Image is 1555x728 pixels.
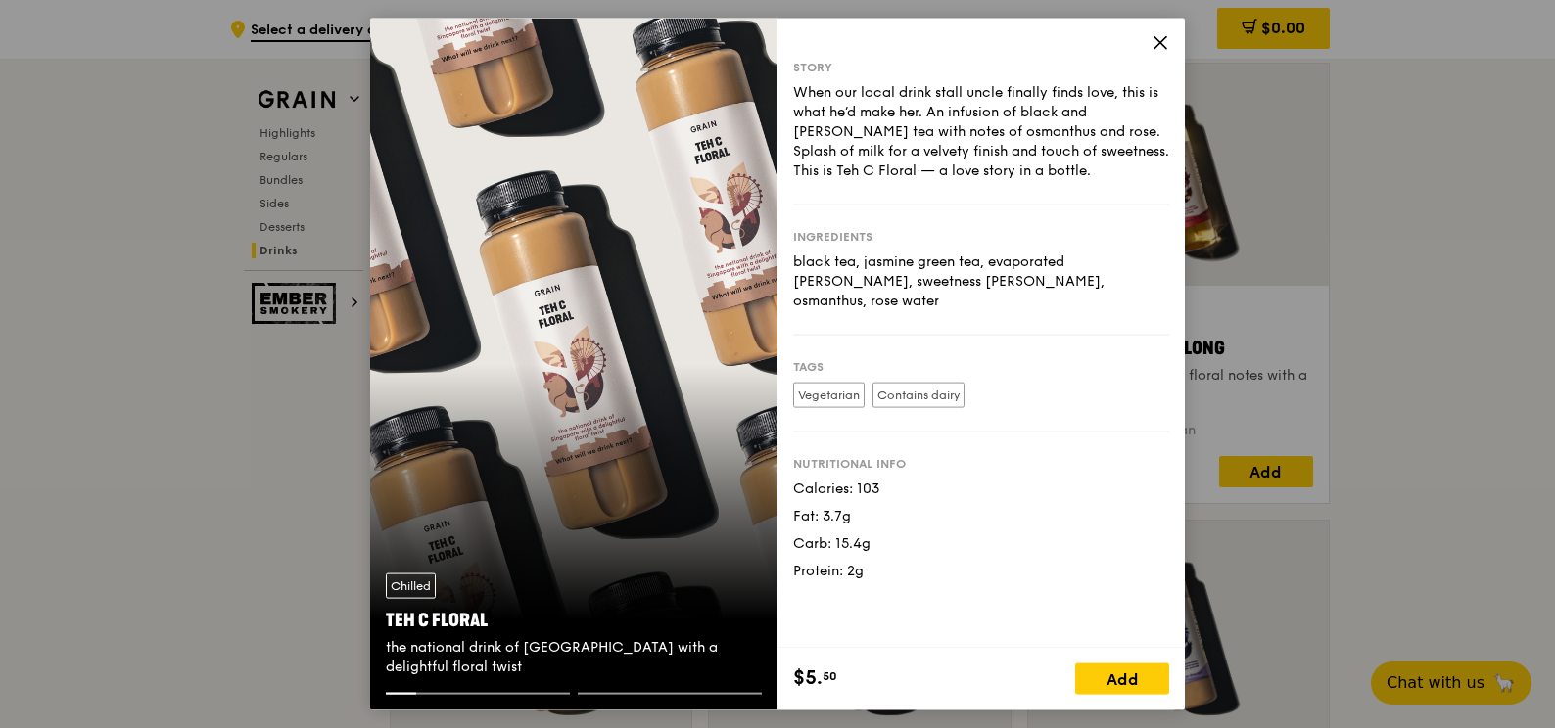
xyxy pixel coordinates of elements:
[1075,662,1169,694] div: Add
[386,637,762,676] div: the national drink of [GEOGRAPHIC_DATA] with a delightful floral twist
[793,83,1169,181] div: When our local drink stall uncle finally finds love, this is what he’d make her. An infusion of b...
[793,479,1169,499] div: Calories: 103
[872,383,965,408] label: Contains dairy
[793,507,1169,526] div: Fat: 3.7g
[793,229,1169,245] div: Ingredients
[386,606,762,633] div: Teh C Floral
[793,252,1169,311] div: black tea, jasmine green tea, evaporated [PERSON_NAME], sweetness [PERSON_NAME], osmanthus, rose ...
[793,562,1169,581] div: Protein: 2g
[386,572,436,598] div: Chilled
[793,662,823,692] span: $5.
[793,383,865,408] label: Vegetarian
[793,359,1169,375] div: Tags
[793,534,1169,554] div: Carb: 15.4g
[793,456,1169,472] div: Nutritional info
[823,667,837,683] span: 50
[793,60,1169,75] div: Story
